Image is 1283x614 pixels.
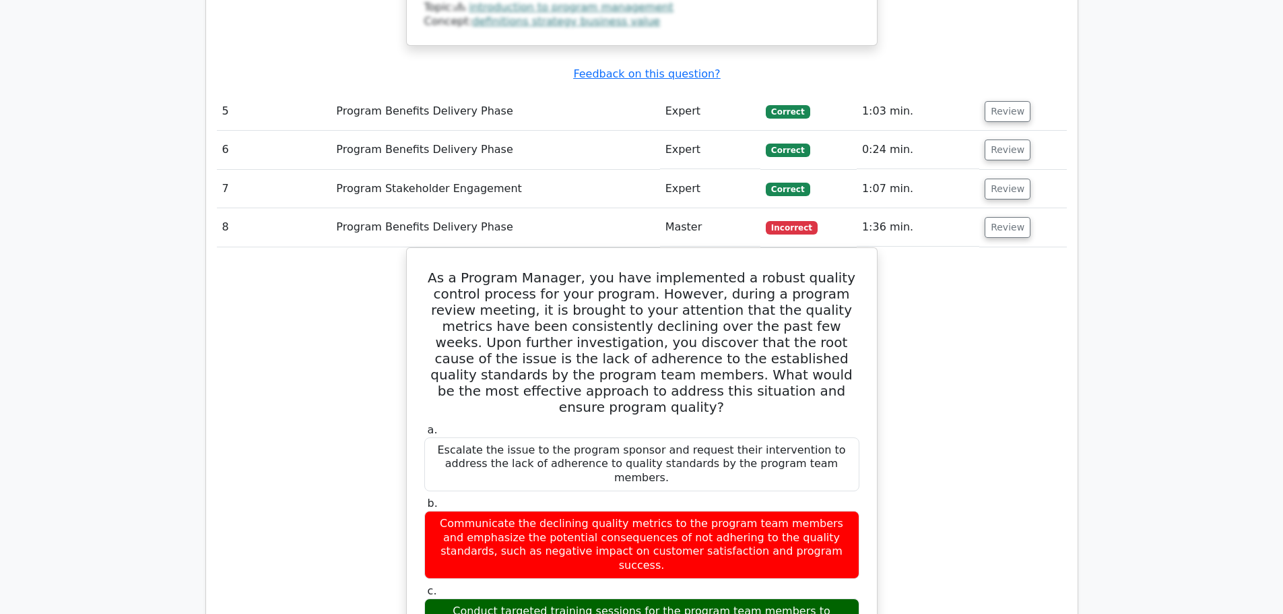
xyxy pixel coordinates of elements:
[857,208,979,247] td: 1:36 min.
[766,221,818,235] span: Incorrect
[217,92,331,131] td: 5
[472,15,660,28] a: definitions strategy business value
[428,423,438,436] span: a.
[660,208,760,247] td: Master
[766,144,810,157] span: Correct
[217,131,331,169] td: 6
[331,208,659,247] td: Program Benefits Delivery Phase
[857,170,979,208] td: 1:07 min.
[985,101,1030,122] button: Review
[857,92,979,131] td: 1:03 min.
[424,437,859,491] div: Escalate the issue to the program sponsor and request their intervention to address the lack of a...
[469,1,673,13] a: introduction to program management
[660,131,760,169] td: Expert
[424,15,859,29] div: Concept:
[423,270,861,415] h5: As a Program Manager, you have implemented a robust quality control process for your program. How...
[766,183,810,196] span: Correct
[424,511,859,579] div: Communicate the declining quality metrics to the program team members and emphasize the potential...
[660,92,760,131] td: Expert
[985,179,1030,199] button: Review
[331,131,659,169] td: Program Benefits Delivery Phase
[331,92,659,131] td: Program Benefits Delivery Phase
[985,217,1030,238] button: Review
[217,208,331,247] td: 8
[217,170,331,208] td: 7
[985,140,1030,160] button: Review
[573,67,720,80] a: Feedback on this question?
[660,170,760,208] td: Expert
[428,497,438,510] span: b.
[331,170,659,208] td: Program Stakeholder Engagement
[857,131,979,169] td: 0:24 min.
[428,584,437,597] span: c.
[766,105,810,119] span: Correct
[424,1,859,15] div: Topic:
